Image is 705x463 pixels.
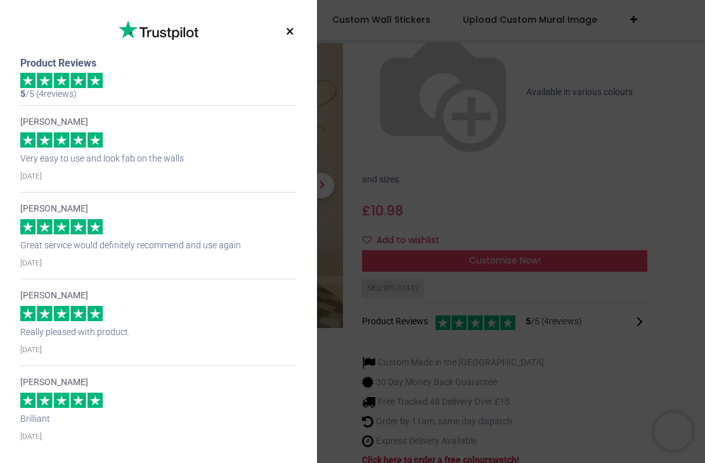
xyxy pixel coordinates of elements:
[20,239,297,252] p: Great service would definitely recommend and use again
[20,289,88,302] strong: [PERSON_NAME]
[20,326,297,339] p: Really pleased with product.
[20,153,297,165] p: Very easy to use and look fab on the walls
[654,412,692,450] iframe: Brevo live chat
[20,258,42,267] small: [DATE]
[20,116,88,129] strong: [PERSON_NAME]
[20,345,42,354] small: [DATE]
[20,432,42,441] small: [DATE]
[20,56,297,70] div: Product Reviews
[20,203,88,215] strong: [PERSON_NAME]
[20,413,297,426] p: Brilliant
[20,89,77,99] span: /5 ( 4 reviews)
[282,20,298,43] button: ×
[20,376,88,389] strong: [PERSON_NAME]
[20,89,25,99] span: 5
[20,172,42,181] small: [DATE]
